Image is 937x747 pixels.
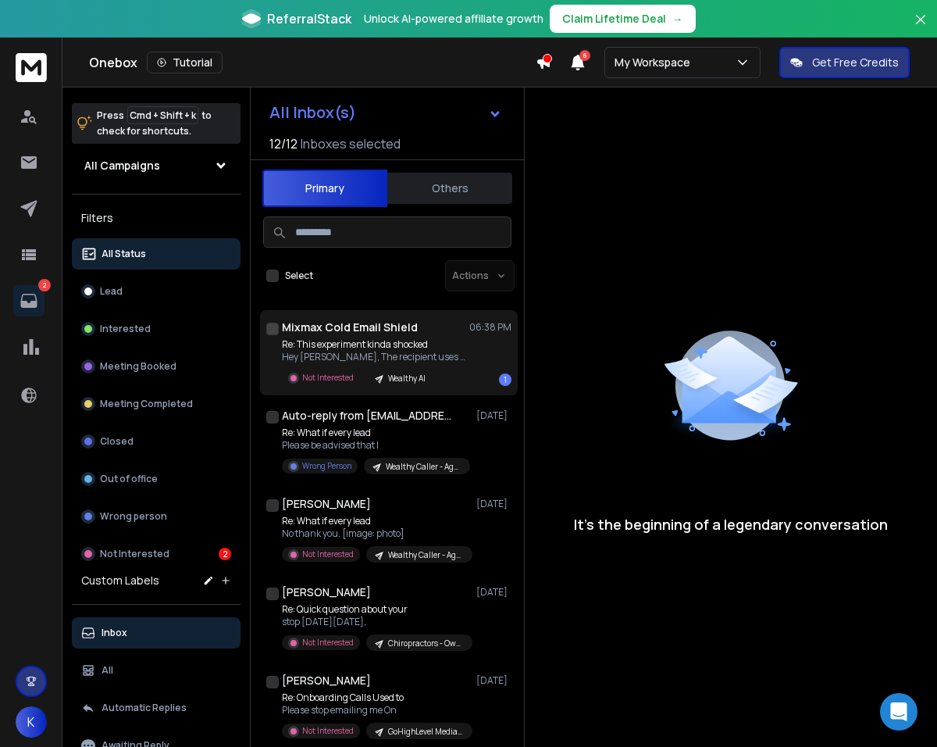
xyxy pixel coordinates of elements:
[302,460,351,472] p: Wrong Person
[257,97,515,128] button: All Inbox(s)
[127,106,198,124] span: Cmd + Shift + k
[72,313,240,345] button: Interested
[476,674,511,687] p: [DATE]
[476,586,511,599] p: [DATE]
[13,285,45,316] a: 2
[219,548,231,560] div: 2
[388,549,463,561] p: Wealthy Caller - Agencies
[282,408,454,424] h1: Auto-reply from [EMAIL_ADDRESS][DOMAIN_NAME]
[97,108,212,139] p: Press to check for shortcuts.
[302,637,354,649] p: Not Interested
[72,617,240,649] button: Inbox
[388,726,463,738] p: GoHighLevel Media Owner Nurture – 20 Emails / 20 Days
[672,11,683,27] span: →
[282,616,469,628] p: stop [DATE][DATE],
[282,692,469,704] p: Re: Onboarding Calls Used to
[100,435,134,448] p: Closed
[387,171,512,206] button: Others
[267,9,351,28] span: ReferralStack
[282,320,418,335] h1: Mixmax Cold Email Shield
[16,706,47,738] button: K
[574,513,888,535] p: It’s the beginning of a legendary conversation
[100,285,123,298] p: Lead
[302,725,354,737] p: Not Interested
[72,276,240,307] button: Lead
[72,538,240,570] button: Not Interested2
[302,372,354,384] p: Not Interested
[72,207,240,229] h3: Filters
[72,655,240,686] button: All
[147,52,223,73] button: Tutorial
[89,52,536,73] div: Onebox
[282,603,469,616] p: Re: Quick question about your
[282,584,371,600] h1: [PERSON_NAME]
[282,427,469,439] p: Re: What if every lead
[282,496,371,512] h1: [PERSON_NAME]
[579,50,590,61] span: 6
[388,638,463,649] p: Chiropractors - Owners - [GEOGRAPHIC_DATA]
[282,351,469,363] p: Hey [PERSON_NAME], The recipient uses Mixmax
[812,55,899,70] p: Get Free Credits
[100,510,167,523] p: Wrong person
[282,527,469,540] p: No thank you. [image: photo]
[285,270,313,282] label: Select
[38,279,51,291] p: 2
[72,388,240,420] button: Meeting Completed
[364,11,543,27] p: Unlock AI-powered affiliate growth
[100,360,176,373] p: Meeting Booked
[102,248,146,260] p: All Status
[282,704,469,717] p: Please stop emailing me On
[72,426,240,457] button: Closed
[100,473,158,485] p: Out of office
[102,702,187,714] p: Automatic Replies
[72,463,240,495] button: Out of office
[72,238,240,270] button: All Status
[100,548,169,560] p: Not Interested
[269,105,356,120] h1: All Inbox(s)
[880,693,917,731] div: Open Intercom Messenger
[910,9,931,47] button: Close banner
[282,515,469,527] p: Re: What if every lead
[72,501,240,532] button: Wrong person
[469,321,511,334] p: 06:38 PM
[301,134,401,153] h3: Inboxes selected
[100,323,151,335] p: Interested
[84,158,160,173] h1: All Campaigns
[269,134,297,153] span: 12 / 12
[282,439,469,452] p: Please be advised that I
[499,373,511,386] div: 1
[102,664,113,677] p: All
[102,627,127,639] p: Inbox
[262,170,387,207] button: Primary
[476,409,511,422] p: [DATE]
[100,398,193,410] p: Meeting Completed
[779,47,910,78] button: Get Free Credits
[282,338,469,351] p: Re: This experiment kinda shocked
[386,461,461,473] p: Wealthy Caller - Agencies
[72,692,240,724] button: Automatic Replies
[81,573,159,588] h3: Custom Labels
[388,373,426,384] p: Wealthy AI
[282,673,371,688] h1: [PERSON_NAME]
[550,5,696,33] button: Claim Lifetime Deal→
[302,549,354,560] p: Not Interested
[615,55,697,70] p: My Workspace
[476,498,511,510] p: [DATE]
[72,351,240,382] button: Meeting Booked
[72,150,240,181] button: All Campaigns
